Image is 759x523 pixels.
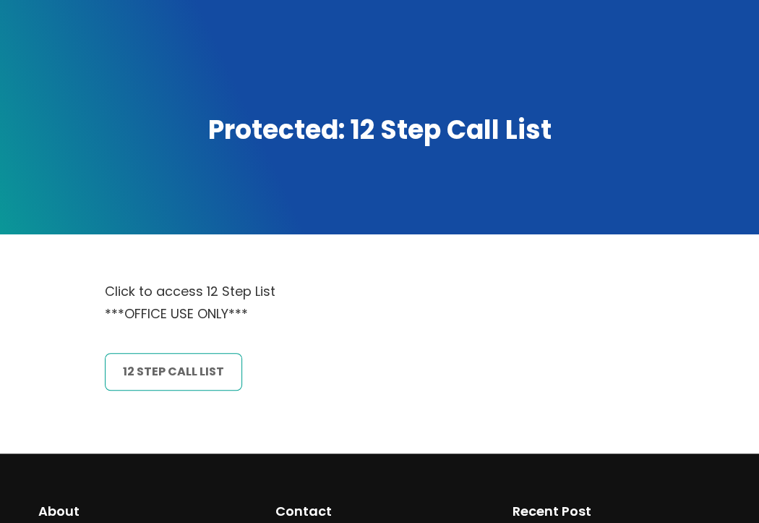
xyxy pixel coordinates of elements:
h2: Contact [275,501,484,522]
h2: Recent Post [513,501,721,522]
h1: Protected: 12 Step Call List [13,113,746,148]
a: 12 Step CAll List [105,353,242,391]
h2: About [38,501,246,522]
p: Click to access 12 Step List ***OFFICE USE ONLY*** [105,280,654,326]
